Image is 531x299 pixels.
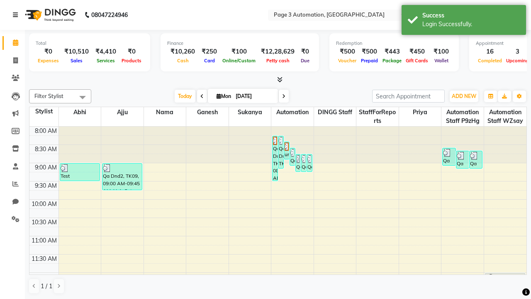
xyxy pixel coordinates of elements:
[432,58,451,64] span: Wallet
[452,93,476,99] span: ADD NEW
[229,107,271,118] span: Sukanya
[290,148,295,165] div: Qa Dnd2, TK18, 08:35 AM-09:05 AM, Hair cut Below 12 years (Boy)
[36,40,144,47] div: Total
[307,154,312,172] div: Qa Dnd2, TK25, 08:45 AM-09:15 AM, Hair Cut By Expert-Men
[299,58,312,64] span: Due
[60,164,100,181] div: Test DoNotDelete, TK11, 09:00 AM-09:30 AM, Hair Cut By Expert-Men
[404,58,430,64] span: Gift Cards
[61,47,92,56] div: ₹10,510
[484,107,526,126] span: Automation Staff wZsay
[336,47,358,56] div: ₹500
[33,145,58,154] div: 8:30 AM
[258,47,298,56] div: ₹12,28,629
[359,58,380,64] span: Prepaid
[119,47,144,56] div: ₹0
[30,200,58,208] div: 10:00 AM
[198,47,220,56] div: ₹250
[33,127,58,135] div: 8:00 AM
[273,136,278,181] div: Qa Dnd2, TK17, 08:15 AM-09:30 AM, Hair Cut By Expert-Men,Hair Cut-Men
[30,218,58,227] div: 10:30 AM
[220,58,258,64] span: Online/Custom
[422,11,520,20] div: Success
[504,58,531,64] span: Upcoming
[33,163,58,172] div: 9:00 AM
[336,40,452,47] div: Redemption
[264,58,292,64] span: Petty cash
[422,20,520,29] div: Login Successfully.
[175,58,191,64] span: Cash
[36,47,61,56] div: ₹0
[95,58,117,64] span: Services
[30,236,58,245] div: 11:00 AM
[220,47,258,56] div: ₹100
[144,107,186,118] span: Nama
[186,107,229,118] span: Ganesh
[372,90,445,103] input: Search Appointment
[278,136,283,168] div: Qa Dnd2, TK22, 08:15 AM-09:10 AM, Special Hair Wash- Men
[301,154,306,172] div: Qa Dnd2, TK24, 08:45 AM-09:15 AM, Hair Cut By Expert-Men
[296,154,301,172] div: Qa Dnd2, TK23, 08:45 AM-09:15 AM, Hair Cut By Expert-Men
[175,90,195,103] span: Today
[380,58,404,64] span: Package
[36,58,61,64] span: Expenses
[476,47,504,56] div: 16
[399,107,441,118] span: Priya
[470,151,482,168] div: Qa Dnd2, TK21, 08:40 AM-09:10 AM, Hair cut Below 12 years (Boy)
[233,90,275,103] input: 2025-09-01
[450,91,478,102] button: ADD NEW
[92,47,119,56] div: ₹4,410
[214,93,233,99] span: Mon
[30,273,58,282] div: 12:00 PM
[167,40,312,47] div: Finance
[41,282,52,291] span: 1 / 1
[119,58,144,64] span: Products
[314,107,356,118] span: DINGG Staff
[441,107,484,126] span: Automation Staff p9zHg
[202,58,217,64] span: Card
[167,47,198,56] div: ₹10,260
[68,58,85,64] span: Sales
[356,107,399,126] span: StaffForReports
[29,107,58,116] div: Stylist
[298,47,312,56] div: ₹0
[456,151,469,168] div: Qa Dnd2, TK20, 08:40 AM-09:10 AM, Hair Cut By Expert-Men
[476,58,504,64] span: Completed
[21,3,78,27] img: logo
[443,148,455,165] div: Qa Dnd2, TK19, 08:35 AM-09:05 AM, Hair Cut By Expert-Men
[101,107,144,118] span: Ajju
[59,107,101,118] span: Abhi
[33,181,58,190] div: 9:30 AM
[404,47,430,56] div: ₹450
[34,93,63,99] span: Filter Stylist
[358,47,380,56] div: ₹500
[284,142,289,159] div: undefined, TK16, 08:25 AM-08:55 AM, Hair cut Below 12 years (Boy)
[30,255,58,263] div: 11:30 AM
[91,3,128,27] b: 08047224946
[271,107,314,118] span: Automation
[336,58,358,64] span: Voucher
[380,47,404,56] div: ₹443
[430,47,452,56] div: ₹100
[102,164,142,190] div: Qa Dnd2, TK09, 09:00 AM-09:45 AM, Hair Cut-Men
[504,47,531,56] div: 3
